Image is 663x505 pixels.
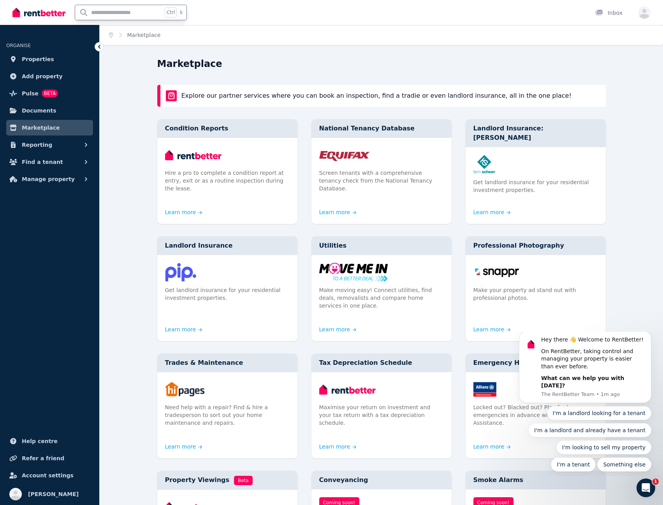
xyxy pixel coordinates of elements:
a: Learn more [165,208,202,216]
img: Utilities [319,263,444,282]
img: RentBetter [12,7,65,18]
img: National Tenancy Database [319,146,444,164]
span: Properties [22,55,54,64]
button: Find a tenant [6,154,93,170]
img: Landlord Insurance: Terri Scheer [473,155,598,174]
a: Account settings [6,468,93,483]
span: Reporting [22,140,52,150]
div: Property Viewings [157,471,297,490]
iframe: Intercom notifications message [507,332,663,476]
div: National Tenancy Database [311,119,452,138]
div: Trades & Maintenance [157,354,297,372]
img: Trades & Maintenance [165,380,290,399]
span: Manage property [22,174,75,184]
div: Utilities [311,236,452,255]
span: Refer a friend [22,454,64,463]
span: 1 [652,479,659,485]
img: rentBetter Marketplace [166,90,177,101]
a: Learn more [319,443,357,450]
a: Learn more [319,326,357,333]
span: Beta [234,476,253,485]
p: Get landlord insurance for your residential investment properties. [473,178,598,194]
a: Properties [6,51,93,67]
a: Documents [6,103,93,118]
span: [PERSON_NAME] [28,489,79,499]
img: Emergency Home Assistance [473,380,598,399]
p: Need help with a repair? Find & hire a tradesperson to sort out your home maintenance and repairs. [165,403,290,427]
span: Account settings [22,471,74,480]
img: Tax Depreciation Schedule [319,380,444,399]
b: What can we help you with [DATE]? [34,43,117,57]
span: ORGANISE [6,43,31,48]
iframe: Intercom live chat [637,479,655,497]
a: Marketplace [6,120,93,135]
p: Explore our partner services where you can book an inspection, find a tradie or even landlord ins... [181,91,572,100]
p: Get landlord insurance for your residential investment properties. [165,286,290,302]
span: Marketplace [127,31,161,39]
div: Tax Depreciation Schedule [311,354,452,372]
div: Quick reply options [12,74,144,140]
a: Refer a friend [6,450,93,466]
div: On RentBetter, taking control and managing your property is easier than ever before. [34,16,138,39]
button: Reporting [6,137,93,153]
p: Maximise your return on investment and your tax return with a tax depreciation schedule. [319,403,444,427]
span: Documents [22,106,56,115]
button: Quick reply: I'm a landlord looking for a tenant [40,74,144,88]
a: Learn more [165,443,202,450]
img: Condition Reports [165,146,290,164]
p: Screen tenants with a comprehensive tenancy check from the National Tenancy Database. [319,169,444,192]
div: Condition Reports [157,119,297,138]
div: Hey there 👋 Welcome to RentBetter! [34,4,138,12]
span: Ctrl [165,7,177,18]
button: Quick reply: I'm a landlord and already have a tenant [21,91,144,106]
img: Professional Photography [473,263,598,282]
p: Hire a pro to complete a condition report at entry, exit or as a routine inspection during the le... [165,169,290,192]
span: Add property [22,72,63,81]
a: Learn more [473,326,511,333]
nav: Breadcrumb [100,25,170,45]
div: Professional Photography [466,236,606,255]
div: Message content [34,4,138,58]
button: Quick reply: I'm looking to sell my property [49,109,144,123]
img: Profile image for The RentBetter Team [18,6,30,19]
span: Find a tenant [22,157,63,167]
div: Inbox [595,9,623,17]
p: Make moving easy! Connect utilities, find deals, removalists and compare home services in one place. [319,286,444,310]
img: Landlord Insurance [165,263,290,282]
p: Message from The RentBetter Team, sent 1m ago [34,59,138,66]
span: BETA [42,90,58,97]
a: PulseBETA [6,86,93,101]
button: Manage property [6,171,93,187]
a: Learn more [319,208,357,216]
div: Landlord Insurance [157,236,297,255]
p: Make your property ad stand out with professional photos. [473,286,598,302]
span: Pulse [22,89,39,98]
a: Learn more [473,208,511,216]
a: Help centre [6,433,93,449]
span: Help centre [22,436,58,446]
div: Landlord Insurance: [PERSON_NAME] [466,119,606,147]
div: Conveyancing [311,471,452,489]
div: Emergency Home Assistance [466,354,606,372]
span: Marketplace [22,123,60,132]
button: Quick reply: Something else [90,126,144,140]
h1: Marketplace [157,58,222,70]
p: Locked out? Blacked out? Plan for home emergencies in advance with Allianz Global Assistance. [473,403,598,427]
span: k [180,9,183,16]
a: Learn more [165,326,202,333]
a: Learn more [473,443,511,450]
div: Smoke Alarms [466,471,606,489]
button: Quick reply: I'm a tenant [44,126,88,140]
a: Add property [6,69,93,84]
